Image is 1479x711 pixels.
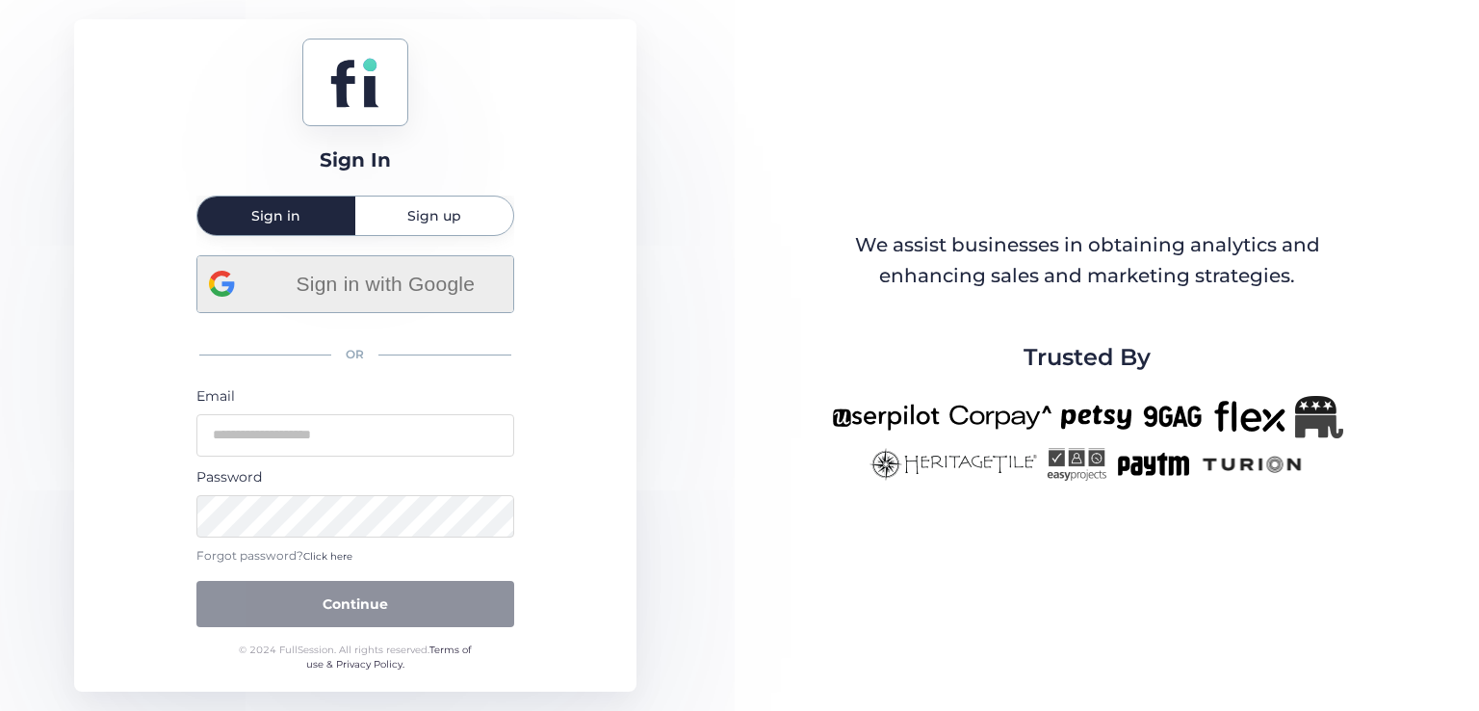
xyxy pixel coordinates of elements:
[1116,448,1190,481] img: paytm-new.png
[869,448,1037,481] img: heritagetile-new.png
[1214,396,1285,438] img: flex-new.png
[270,268,502,300] span: Sign in with Google
[251,209,300,223] span: Sign in
[196,466,514,487] div: Password
[1024,339,1151,376] span: Trusted By
[320,145,391,175] div: Sign In
[833,230,1341,291] div: We assist businesses in obtaining analytics and enhancing sales and marketing strategies.
[832,396,940,438] img: userpilot-new.png
[407,209,461,223] span: Sign up
[196,547,514,566] div: Forgot password?
[196,334,514,376] div: OR
[1200,448,1305,481] img: turion-new.png
[1047,448,1106,481] img: easyprojects-new.png
[230,643,480,672] div: © 2024 FullSession. All rights reserved.
[1061,396,1131,438] img: petsy-new.png
[1141,396,1205,438] img: 9gag-new.png
[949,396,1051,438] img: corpay-new.png
[196,385,514,407] div: Email
[1295,396,1343,438] img: Republicanlogo-bw.png
[303,550,352,563] span: Click here
[196,581,514,627] button: Continue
